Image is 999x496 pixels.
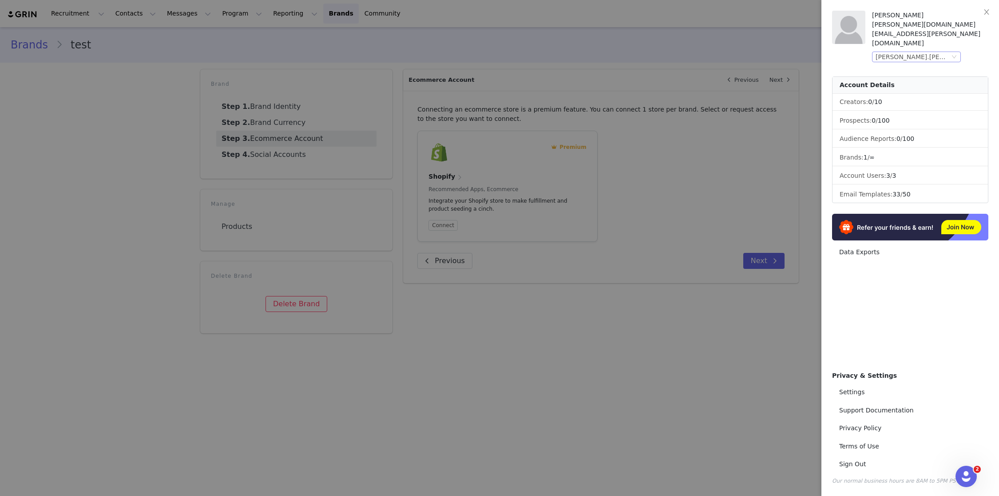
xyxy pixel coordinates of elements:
[951,54,957,60] i: icon: down
[832,112,988,129] li: Prospects:
[872,11,988,20] div: [PERSON_NAME]
[892,172,896,179] span: 3
[869,154,875,161] span: ∞
[832,149,988,166] li: Brands:
[874,98,882,105] span: 10
[903,135,915,142] span: 100
[974,466,981,473] span: 2
[872,117,889,124] span: /
[832,244,988,260] a: Data Exports
[864,154,875,161] span: /
[903,191,911,198] span: 50
[832,11,865,44] img: placeholder-profile.jpg
[832,402,988,419] a: Support Documentation
[886,172,890,179] span: 3
[872,117,876,124] span: 0
[832,372,897,379] span: Privacy & Settings
[955,466,977,487] iframe: Intercom live chat
[832,438,988,455] a: Terms of Use
[832,168,988,184] li: Account Users:
[876,52,950,62] div: [PERSON_NAME].[PERSON_NAME] Auto Email test
[868,98,882,105] span: /
[832,478,960,484] span: Our normal business hours are 8AM to 5PM PST.
[832,186,988,203] li: Email Templates:
[832,420,988,436] a: Privacy Policy
[832,456,988,472] a: Sign Out
[832,77,988,94] div: Account Details
[832,384,988,400] a: Settings
[872,20,988,48] div: [PERSON_NAME][DOMAIN_NAME][EMAIL_ADDRESS][PERSON_NAME][DOMAIN_NAME]
[868,98,872,105] span: 0
[832,131,988,148] li: Audience Reports: /
[832,214,988,240] img: Refer & Earn
[892,191,910,198] span: /
[878,117,890,124] span: 100
[864,154,868,161] span: 1
[886,172,896,179] span: /
[832,94,988,111] li: Creators:
[983,8,990,16] i: icon: close
[896,135,900,142] span: 0
[892,191,900,198] span: 33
